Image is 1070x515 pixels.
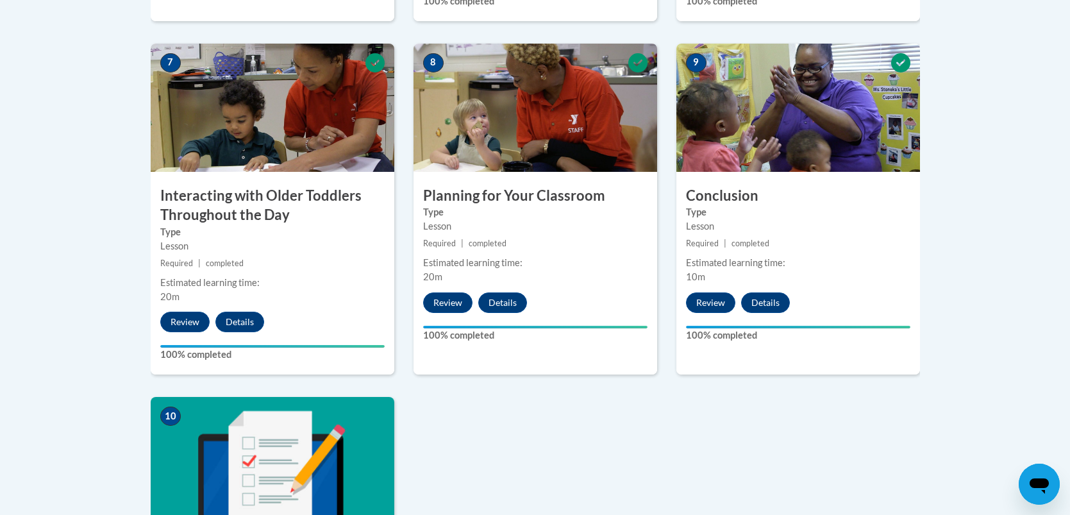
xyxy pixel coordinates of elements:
button: Review [423,292,472,313]
h3: Conclusion [676,186,920,206]
span: | [198,258,201,268]
label: 100% completed [423,328,648,342]
label: Type [160,225,385,239]
iframe: Button to launch messaging window [1019,464,1060,505]
div: Your progress [160,345,385,348]
button: Details [741,292,790,313]
h3: Interacting with Older Toddlers Throughout the Day [151,186,394,226]
span: Required [160,258,193,268]
div: Lesson [160,239,385,253]
button: Details [478,292,527,313]
div: Estimated learning time: [686,256,910,270]
img: Course Image [414,44,657,172]
div: Estimated learning time: [423,256,648,270]
span: completed [731,239,769,248]
h3: Planning for Your Classroom [414,186,657,206]
span: 8 [423,53,444,72]
span: | [724,239,726,248]
div: Lesson [423,219,648,233]
span: 20m [160,291,180,302]
span: | [461,239,464,248]
span: 10m [686,271,705,282]
label: 100% completed [686,328,910,342]
div: Lesson [686,219,910,233]
label: Type [423,205,648,219]
button: Review [686,292,735,313]
button: Review [160,312,210,332]
img: Course Image [676,44,920,172]
span: completed [469,239,506,248]
span: 10 [160,407,181,426]
span: 20m [423,271,442,282]
div: Estimated learning time: [160,276,385,290]
img: Course Image [151,44,394,172]
div: Your progress [423,326,648,328]
span: 9 [686,53,706,72]
label: Type [686,205,910,219]
div: Your progress [686,326,910,328]
span: Required [686,239,719,248]
label: 100% completed [160,348,385,362]
span: 7 [160,53,181,72]
span: Required [423,239,456,248]
button: Details [215,312,264,332]
span: completed [206,258,244,268]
